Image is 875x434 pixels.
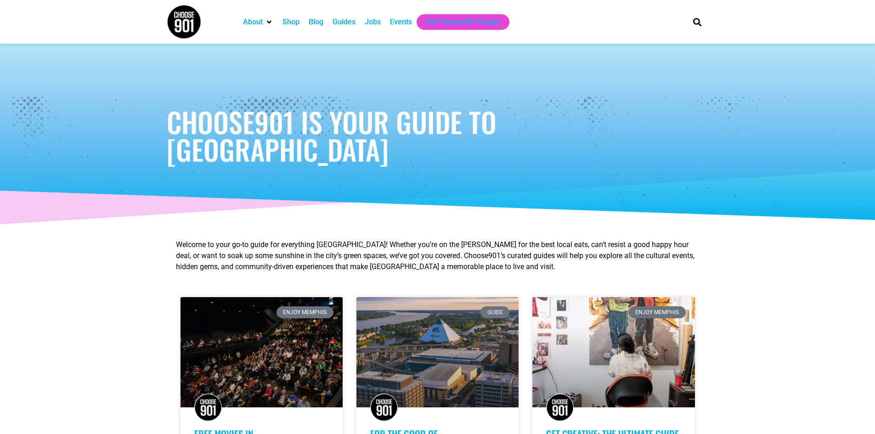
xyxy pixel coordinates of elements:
div: Enjoy Memphis [277,306,333,318]
nav: Main nav [238,14,677,30]
h1: Choose901 is Your Guide to [GEOGRAPHIC_DATA]​ [167,108,709,163]
a: Jobs [365,17,381,28]
img: Choose901 [546,394,574,421]
div: Enjoy Memphis [629,306,686,318]
a: Guides [333,17,356,28]
a: An artist sits in a chair painting a large portrait of two young musicians playing brass instrume... [532,297,694,407]
a: Blog [309,17,323,28]
img: Choose901 [370,394,398,421]
div: About [238,14,278,30]
a: Get Choose901 Emails [426,17,500,28]
a: Shop [282,17,299,28]
div: Search [689,14,705,29]
a: Events [390,17,412,28]
div: Guide [480,306,509,318]
a: About [243,17,263,28]
p: Welcome to your go-to guide for everything [GEOGRAPHIC_DATA]! Whether you’re on the [PERSON_NAME]... [176,239,700,272]
img: Choose901 [194,394,222,421]
a: A large, diverse audience seated in a dimly lit auditorium in Memphis, attentively facing a stage... [181,297,343,407]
